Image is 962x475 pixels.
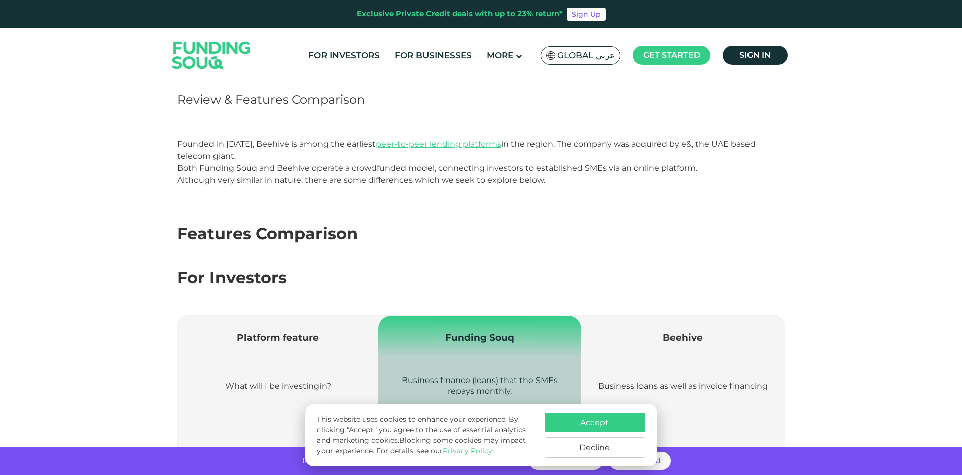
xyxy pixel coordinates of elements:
a: peer-to-peer lending platforms [376,139,501,149]
button: Decline [545,437,645,458]
img: Logo [162,30,261,80]
span: For details, see our . [376,446,494,455]
h2: Review & Features Comparison [177,90,664,108]
span: What will I be investing [225,381,319,391]
span: Funding Souq [445,332,514,343]
span: Invest with no hidden fees and get returns of up to [302,456,492,465]
span: Founded in [DATE], Beehive is among the earliest in the region. The company was acquired by e&, t... [177,139,756,161]
span: Beehive [663,332,703,343]
a: Privacy Policy [443,446,492,455]
span: in? [319,381,331,391]
span: Global عربي [557,50,615,61]
img: SA Flag [546,51,555,60]
span: Blocking some cookies may impact your experience. [317,436,526,455]
a: Sign in [723,46,788,65]
p: This website uses cookies to enhance your experience. By clicking "Accept," you agree to the use ... [317,414,534,456]
button: Accept [545,413,645,432]
div: Exclusive Private Credit deals with up to 23% return* [357,8,563,20]
a: For Businesses [392,47,474,64]
span: Features Comparison [177,224,358,243]
a: For Investors [306,47,382,64]
span: Business finance (loans) that the SMEs repays monthly. [402,375,558,396]
span: Both Funding Souq and Beehive operate a crowdfunded model, connecting investors to established SM... [177,163,697,185]
a: Sign Up [567,8,606,21]
div: For Investors [177,266,785,290]
span: Platform feature [237,332,319,343]
span: Get started [643,50,700,60]
span: Sign in [739,50,771,60]
span: Business loans as well as invoice financing [598,381,768,391]
span: More [487,50,513,60]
